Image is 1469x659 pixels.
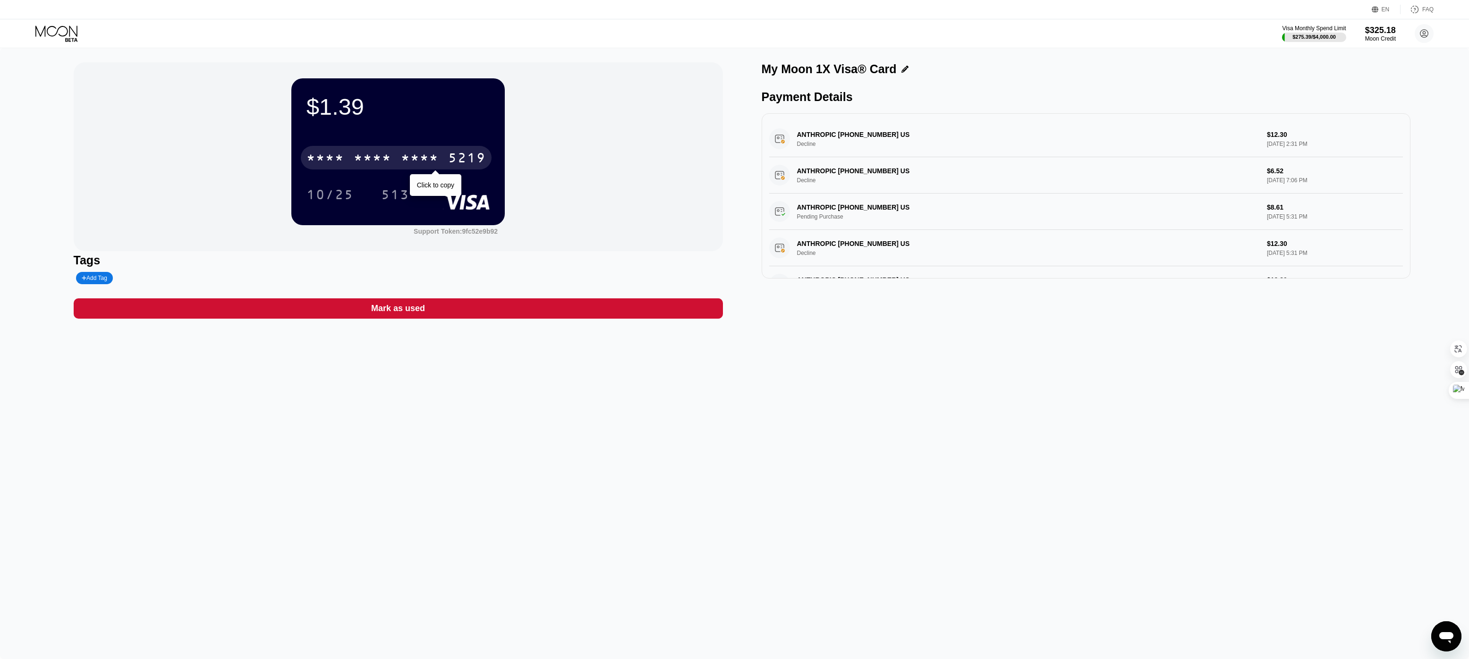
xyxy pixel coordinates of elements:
[414,228,498,235] div: Support Token:9fc52e9b92
[762,62,897,76] div: My Moon 1X Visa® Card
[381,188,409,203] div: 513
[1431,621,1461,651] iframe: Кнопка запуска окна обмена сообщениями
[74,298,723,319] div: Mark as used
[1382,6,1390,13] div: EN
[306,188,354,203] div: 10/25
[82,275,107,281] div: Add Tag
[76,272,113,284] div: Add Tag
[1401,5,1434,14] div: FAQ
[1282,25,1346,42] div: Visa Monthly Spend Limit$275.39/$4,000.00
[1365,35,1396,42] div: Moon Credit
[306,93,490,120] div: $1.39
[1422,6,1434,13] div: FAQ
[1292,34,1336,40] div: $275.39 / $4,000.00
[448,152,486,167] div: 5219
[1365,25,1396,35] div: $325.18
[1365,25,1396,42] div: $325.18Moon Credit
[414,228,498,235] div: Support Token: 9fc52e9b92
[1282,25,1346,32] div: Visa Monthly Spend Limit
[371,303,425,314] div: Mark as used
[74,253,723,267] div: Tags
[374,183,416,206] div: 513
[762,90,1411,104] div: Payment Details
[417,181,454,189] div: Click to copy
[299,183,361,206] div: 10/25
[1372,5,1401,14] div: EN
